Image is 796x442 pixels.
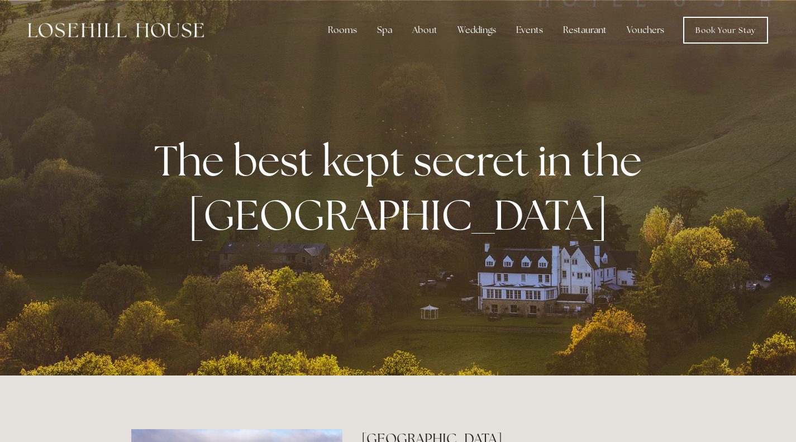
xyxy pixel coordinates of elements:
strong: The best kept secret in the [GEOGRAPHIC_DATA] [154,133,651,243]
img: Losehill House [28,23,204,37]
a: Vouchers [618,19,673,41]
div: Weddings [449,19,505,41]
div: About [403,19,446,41]
div: Rooms [319,19,366,41]
div: Restaurant [554,19,616,41]
div: Spa [368,19,401,41]
a: Book Your Stay [683,17,768,44]
div: Events [507,19,552,41]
